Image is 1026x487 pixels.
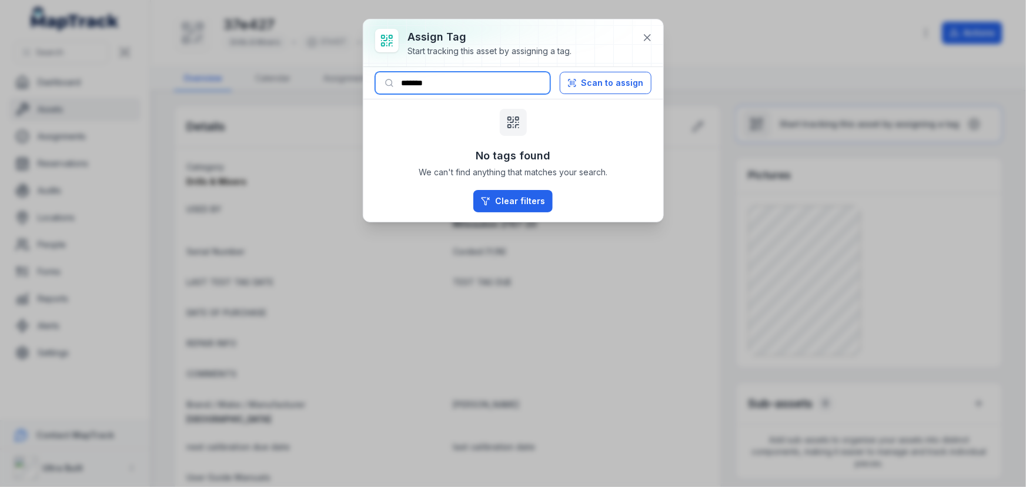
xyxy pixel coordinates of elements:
[473,190,553,212] button: Clear filters
[476,148,550,164] h3: No tags found
[408,45,572,57] div: Start tracking this asset by assigning a tag.
[408,29,572,45] h3: Assign tag
[560,72,651,94] button: Scan to assign
[419,166,607,178] span: We can't find anything that matches your search.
